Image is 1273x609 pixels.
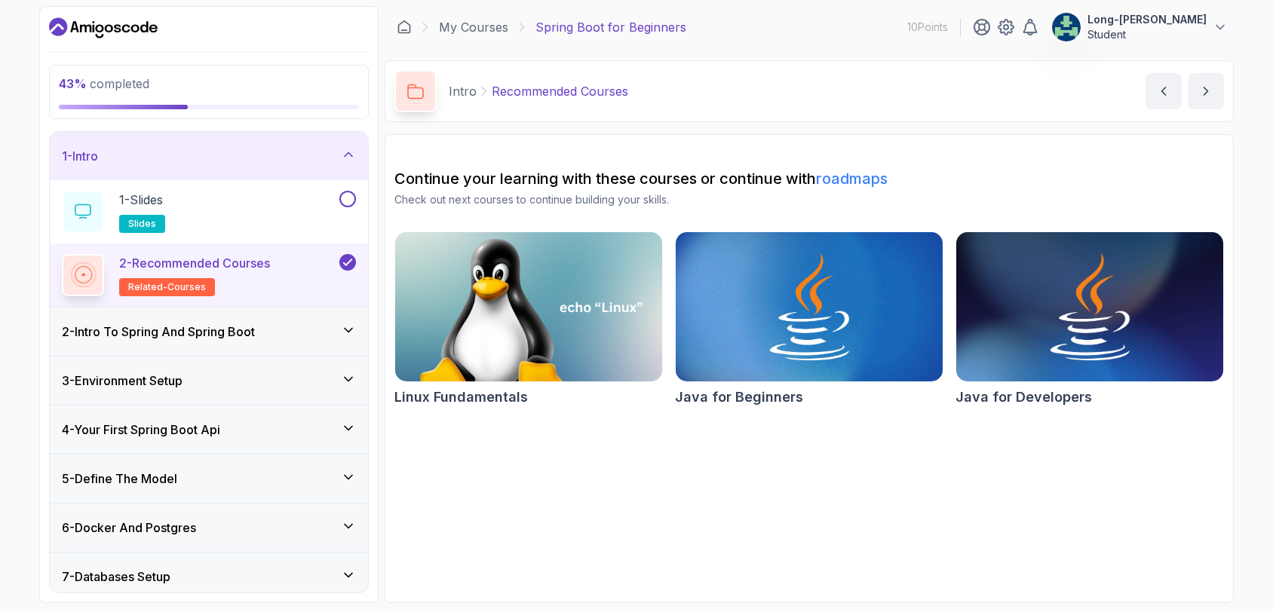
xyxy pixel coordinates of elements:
[492,82,628,100] p: Recommended Courses
[394,387,528,408] h2: Linux Fundamentals
[62,323,255,341] h3: 2 - Intro To Spring And Spring Boot
[62,421,220,439] h3: 4 - Your First Spring Boot Api
[50,454,368,503] button: 5-Define The Model
[50,357,368,405] button: 3-Environment Setup
[1052,13,1081,41] img: user profile image
[1087,12,1207,27] p: Long-[PERSON_NAME]
[397,20,412,35] a: Dashboard
[50,132,368,180] button: 1-Intro
[50,552,368,601] button: 7-Databases Setup
[128,218,156,230] span: slides
[59,76,87,91] span: 43 %
[956,231,1224,408] a: Java for Developers cardJava for Developers
[50,405,368,454] button: 4-Your First Spring Boot Api
[956,232,1223,381] img: Java for Developers card
[1188,73,1224,109] button: next content
[535,18,686,36] p: Spring Boot for Beginners
[1146,73,1182,109] button: previous content
[62,147,98,165] h3: 1 - Intro
[128,281,206,293] span: related-courses
[449,82,477,100] p: Intro
[59,76,149,91] span: completed
[50,308,368,356] button: 2-Intro To Spring And Spring Boot
[956,387,1092,408] h2: Java for Developers
[62,372,183,390] h3: 3 - Environment Setup
[675,231,943,408] a: Java for Beginners cardJava for Beginners
[1087,27,1207,42] p: Student
[675,387,803,408] h2: Java for Beginners
[119,191,163,209] p: 1 - Slides
[907,20,948,35] p: 10 Points
[1051,12,1228,42] button: user profile imageLong-[PERSON_NAME]Student
[676,232,943,381] img: Java for Beginners card
[816,170,888,188] a: roadmaps
[49,16,158,40] a: Dashboard
[439,18,508,36] a: My Courses
[395,232,662,381] img: Linux Fundamentals card
[62,568,170,586] h3: 7 - Databases Setup
[394,168,1224,189] h2: Continue your learning with these courses or continue with
[394,231,663,408] a: Linux Fundamentals cardLinux Fundamentals
[50,503,368,552] button: 6-Docker And Postgres
[62,519,196,537] h3: 6 - Docker And Postgres
[62,470,177,488] h3: 5 - Define The Model
[62,254,356,296] button: 2-Recommended Coursesrelated-courses
[119,254,270,272] p: 2 - Recommended Courses
[394,192,1224,207] p: Check out next courses to continue building your skills.
[62,191,356,233] button: 1-Slidesslides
